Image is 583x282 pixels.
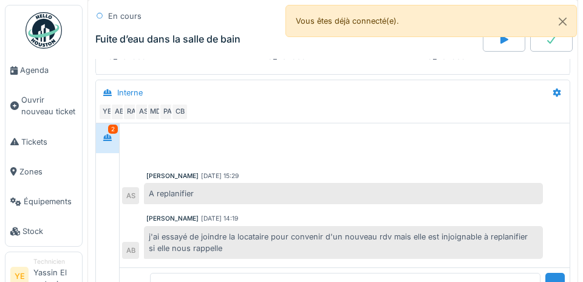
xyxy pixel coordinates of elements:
div: A replanifier [144,183,543,204]
a: Agenda [5,55,82,85]
a: Tickets [5,127,82,157]
span: Zones [19,166,77,177]
span: Tickets [21,136,77,148]
div: AB [111,103,128,120]
div: AS [122,187,139,204]
div: Technicien [33,257,77,266]
a: Équipements [5,187,82,216]
div: AS [135,103,152,120]
div: [DATE] 14:19 [201,214,238,223]
div: CB [171,103,188,120]
span: Stock [22,225,77,237]
div: [DATE] 15:29 [201,171,239,181]
div: YE [98,103,115,120]
span: Équipements [24,196,77,207]
div: Fuite d’eau dans la salle de bain [95,34,240,46]
div: MD [147,103,164,120]
div: j'ai essayé de joindre la locataire pour convenir d'un nouveau rdv mais elle est injoignable à re... [144,226,543,259]
a: Stock [5,216,82,246]
div: [PERSON_NAME] [146,171,199,181]
a: Ouvrir nouveau ticket [5,85,82,126]
span: Agenda [20,64,77,76]
button: Close [549,5,576,38]
div: 2 [108,125,118,134]
div: Vous êtes déjà connecté(e). [285,5,577,37]
div: Interne [117,87,143,98]
div: [PERSON_NAME] [146,214,199,223]
div: PA [159,103,176,120]
a: Zones [5,157,82,187]
img: Badge_color-CXgf-gQk.svg [26,12,62,49]
div: RA [123,103,140,120]
div: AB [122,242,139,259]
span: Ouvrir nouveau ticket [21,94,77,117]
div: En cours [108,10,141,22]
